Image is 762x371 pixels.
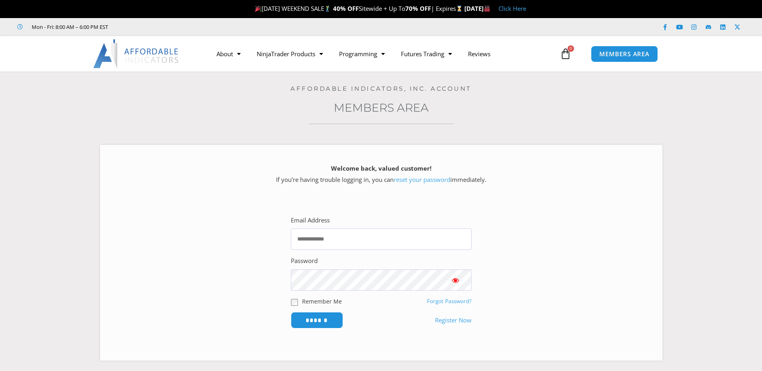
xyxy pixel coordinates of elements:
[334,101,429,114] a: Members Area
[119,23,240,31] iframe: Customer reviews powered by Trustpilot
[208,45,249,63] a: About
[253,4,464,12] span: [DATE] WEEKEND SALE Sitewide + Up To | Expires
[460,45,498,63] a: Reviews
[498,4,526,12] a: Click Here
[114,163,648,185] p: If you’re having trouble logging in, you can immediately.
[484,6,490,12] img: 🏭
[427,298,472,305] a: Forgot Password?
[302,297,342,306] label: Remember Me
[291,215,330,226] label: Email Address
[333,4,359,12] strong: 40% OFF
[325,6,331,12] img: 🏌️‍♂️
[439,269,472,291] button: Show password
[591,46,658,62] a: MEMBERS AREA
[331,164,431,172] strong: Welcome back, valued customer!
[599,51,650,57] span: MEMBERS AREA
[30,22,108,32] span: Mon - Fri: 8:00 AM – 6:00 PM EST
[291,255,318,267] label: Password
[394,175,450,183] a: reset your password
[255,6,261,12] img: 🎉
[393,45,460,63] a: Futures Trading
[405,4,431,12] strong: 70% OFF
[548,42,583,65] a: 0
[464,4,490,12] strong: [DATE]
[93,39,180,68] img: LogoAI | Affordable Indicators – NinjaTrader
[290,85,472,92] a: Affordable Indicators, Inc. Account
[331,45,393,63] a: Programming
[568,45,574,52] span: 0
[435,315,472,326] a: Register Now
[456,6,462,12] img: ⌛
[208,45,558,63] nav: Menu
[249,45,331,63] a: NinjaTrader Products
